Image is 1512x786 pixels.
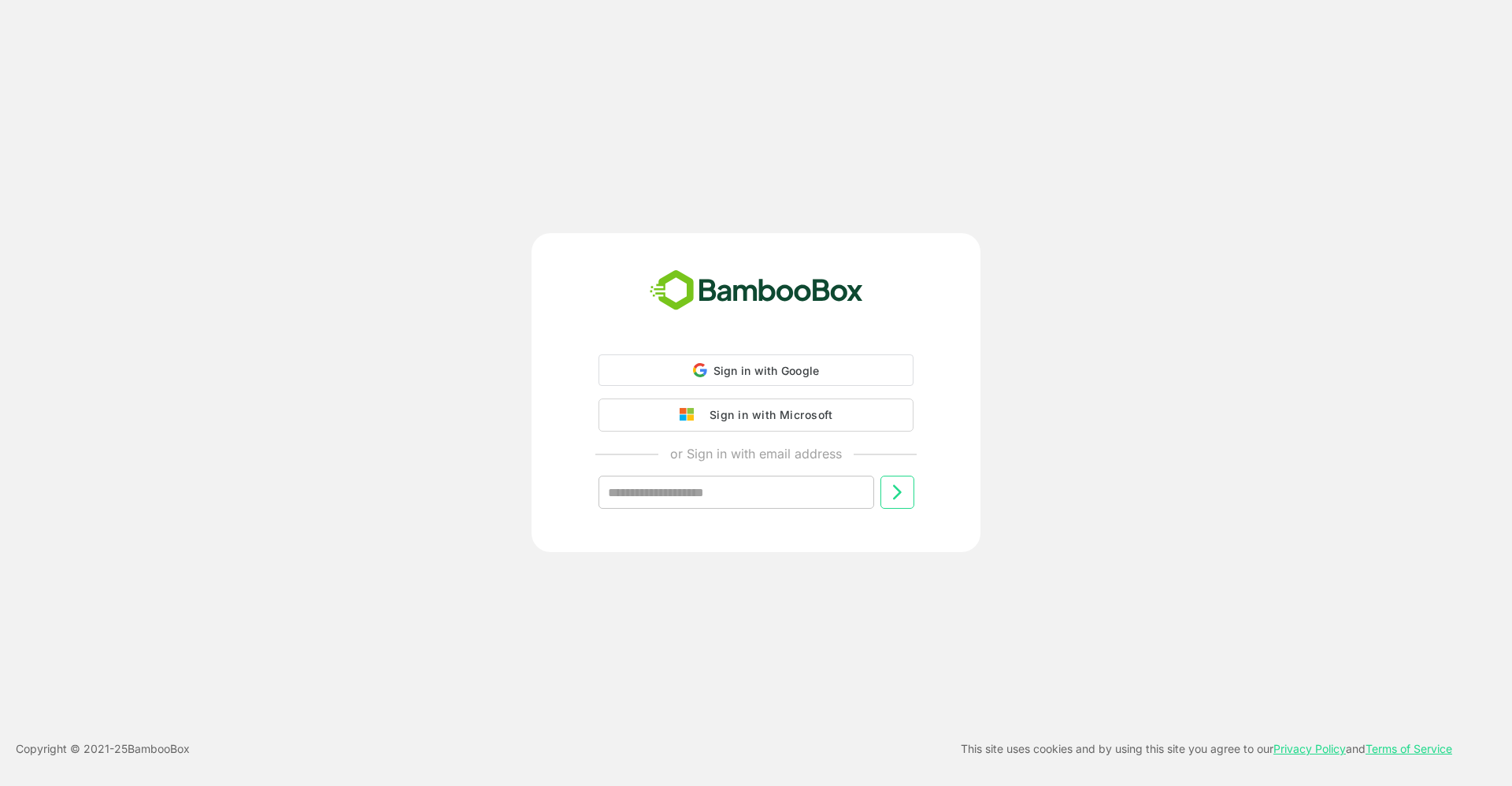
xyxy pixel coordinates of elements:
[713,364,820,377] span: Sign in with Google
[1273,742,1346,755] a: Privacy Policy
[670,444,842,463] p: or Sign in with email address
[702,405,832,425] div: Sign in with Microsoft
[16,740,190,758] p: Copyright © 2021- 25 BambooBox
[641,265,872,317] img: bamboobox
[598,399,913,432] button: Sign in with Microsoft
[961,740,1452,758] p: This site uses cookies and by using this site you agree to our and
[1366,742,1452,755] a: Terms of Service
[680,408,702,422] img: google
[598,354,913,386] div: Sign in with Google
